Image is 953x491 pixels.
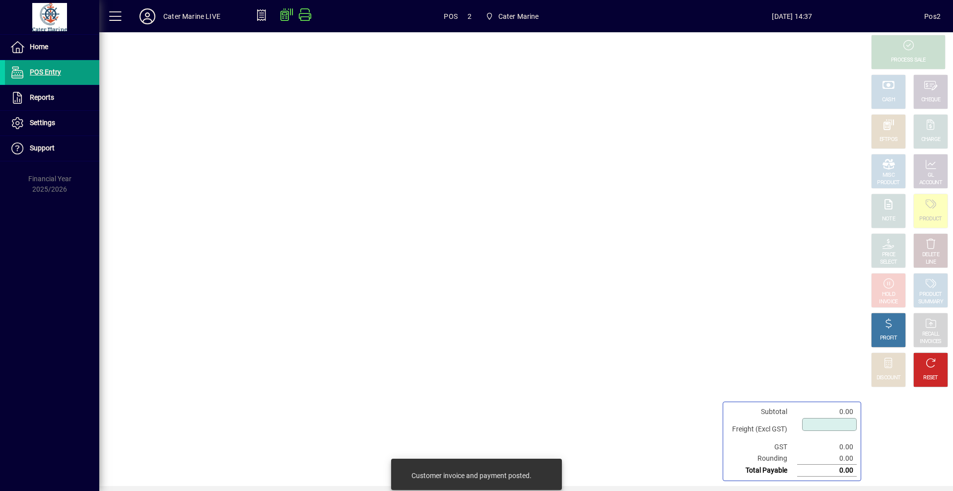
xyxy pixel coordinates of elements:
div: Pos2 [924,8,941,24]
td: Freight (Excl GST) [727,418,797,441]
div: SELECT [880,259,897,266]
div: PRODUCT [919,215,942,223]
td: 0.00 [797,441,857,453]
div: CASH [882,96,895,104]
div: PROFIT [880,335,897,342]
div: SUMMARY [918,298,943,306]
div: EFTPOS [880,136,898,143]
span: POS [444,8,458,24]
span: Reports [30,93,54,101]
span: Cater Marine [481,7,543,25]
td: Subtotal [727,406,797,418]
div: LINE [926,259,936,266]
span: 2 [468,8,472,24]
span: Settings [30,119,55,127]
div: CHEQUE [921,96,940,104]
div: NOTE [882,215,895,223]
a: Reports [5,85,99,110]
a: Home [5,35,99,60]
div: CHARGE [921,136,941,143]
div: HOLD [882,291,895,298]
div: PRICE [882,251,895,259]
div: PRODUCT [919,291,942,298]
td: GST [727,441,797,453]
div: PROCESS SALE [891,57,926,64]
td: 0.00 [797,453,857,465]
span: Support [30,144,55,152]
div: MISC [883,172,894,179]
span: POS Entry [30,68,61,76]
div: RESET [923,374,938,382]
a: Settings [5,111,99,136]
div: DELETE [922,251,939,259]
div: Cater Marine LIVE [163,8,220,24]
button: Profile [132,7,163,25]
td: Rounding [727,453,797,465]
span: Cater Marine [498,8,539,24]
div: RECALL [922,331,940,338]
span: [DATE] 14:37 [660,8,925,24]
div: DISCOUNT [877,374,900,382]
td: 0.00 [797,465,857,477]
div: Customer invoice and payment posted. [411,471,532,481]
div: INVOICES [920,338,941,346]
div: GL [928,172,934,179]
div: PRODUCT [877,179,899,187]
td: Total Payable [727,465,797,477]
div: INVOICE [879,298,897,306]
div: ACCOUNT [919,179,942,187]
td: 0.00 [797,406,857,418]
span: Home [30,43,48,51]
a: Support [5,136,99,161]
